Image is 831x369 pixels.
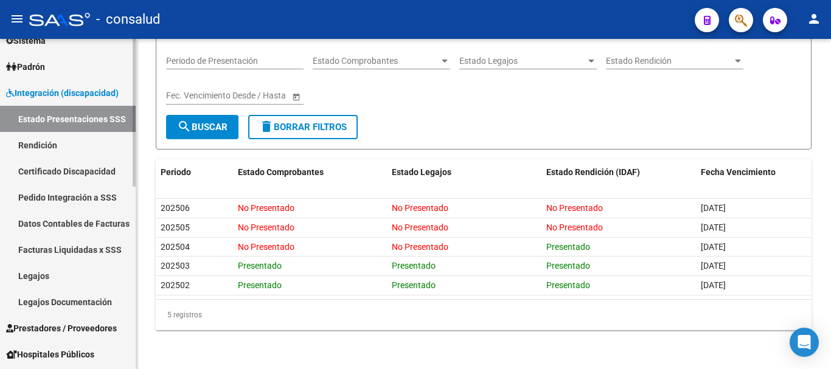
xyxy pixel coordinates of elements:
[238,167,324,177] span: Estado Comprobantes
[166,115,238,139] button: Buscar
[313,56,439,66] span: Estado Comprobantes
[161,280,190,290] span: 202502
[546,242,590,252] span: Presentado
[546,222,603,232] span: No Presentado
[546,280,590,290] span: Presentado
[606,56,732,66] span: Estado Rendición
[238,261,282,271] span: Presentado
[238,242,294,252] span: No Presentado
[6,86,119,100] span: Integración (discapacidad)
[701,242,726,252] span: [DATE]
[259,122,347,133] span: Borrar Filtros
[392,280,436,290] span: Presentado
[790,328,819,357] div: Open Intercom Messenger
[290,90,302,103] button: Open calendar
[166,91,204,101] input: Start date
[392,261,436,271] span: Presentado
[701,280,726,290] span: [DATE]
[541,159,696,185] datatable-header-cell: Estado Rendición (IDAF)
[546,167,640,177] span: Estado Rendición (IDAF)
[546,203,603,213] span: No Presentado
[392,222,448,232] span: No Presentado
[161,242,190,252] span: 202504
[161,261,190,271] span: 202503
[161,222,190,232] span: 202505
[233,159,388,185] datatable-header-cell: Estado Comprobantes
[701,167,776,177] span: Fecha Vencimiento
[392,203,448,213] span: No Presentado
[701,203,726,213] span: [DATE]
[161,203,190,213] span: 202506
[701,222,726,232] span: [DATE]
[387,159,541,185] datatable-header-cell: Estado Legajos
[6,322,117,335] span: Prestadores / Proveedores
[156,300,812,330] div: 5 registros
[96,6,160,33] span: - consalud
[259,119,274,134] mat-icon: delete
[214,91,274,101] input: End date
[701,261,726,271] span: [DATE]
[238,203,294,213] span: No Presentado
[392,242,448,252] span: No Presentado
[807,12,821,26] mat-icon: person
[238,222,294,232] span: No Presentado
[459,56,586,66] span: Estado Legajos
[6,60,45,74] span: Padrón
[546,261,590,271] span: Presentado
[696,159,812,185] datatable-header-cell: Fecha Vencimiento
[156,159,233,185] datatable-header-cell: Periodo
[177,122,228,133] span: Buscar
[10,12,24,26] mat-icon: menu
[161,167,191,177] span: Periodo
[392,167,451,177] span: Estado Legajos
[238,280,282,290] span: Presentado
[248,115,358,139] button: Borrar Filtros
[6,348,94,361] span: Hospitales Públicos
[6,34,46,47] span: Sistema
[177,119,192,134] mat-icon: search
